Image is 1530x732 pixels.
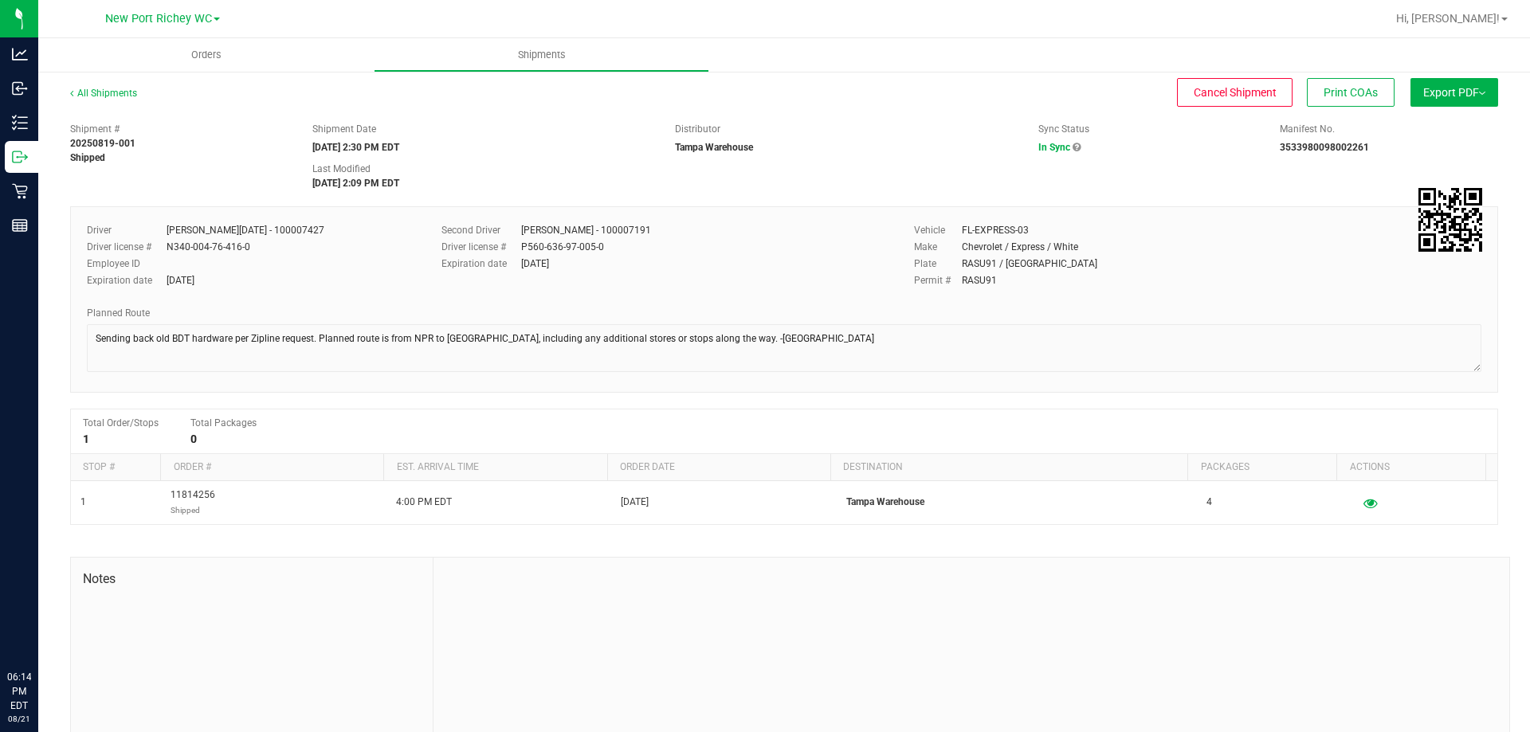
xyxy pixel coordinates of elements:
[1307,78,1395,107] button: Print COAs
[675,122,720,136] label: Distributor
[962,240,1078,254] div: Chevrolet / Express / White
[1187,454,1336,481] th: Packages
[1038,122,1089,136] label: Sync Status
[521,240,604,254] div: P560-636-97-005-0
[396,495,452,510] span: 4:00 PM EDT
[70,122,288,136] span: Shipment #
[83,417,159,429] span: Total Order/Stops
[105,12,212,25] span: New Port Richey WC
[87,223,167,237] label: Driver
[38,38,374,72] a: Orders
[12,149,28,165] inline-svg: Outbound
[1324,86,1378,99] span: Print COAs
[167,223,324,237] div: [PERSON_NAME][DATE] - 100007427
[171,503,215,518] p: Shipped
[383,454,606,481] th: Est. arrival time
[12,115,28,131] inline-svg: Inventory
[87,240,167,254] label: Driver license #
[171,487,215,518] span: 11814256
[1410,78,1498,107] button: Export PDF
[846,495,1187,510] p: Tampa Warehouse
[962,223,1029,237] div: FL-EXPRESS-03
[521,256,549,271] div: [DATE]
[83,433,89,445] strong: 1
[70,138,135,149] strong: 20250819-001
[1396,12,1500,25] span: Hi, [PERSON_NAME]!
[7,670,31,713] p: 06:14 PM EDT
[675,142,753,153] strong: Tampa Warehouse
[190,433,197,445] strong: 0
[160,454,383,481] th: Order #
[1280,122,1335,136] label: Manifest No.
[1418,188,1482,252] img: Scan me!
[1194,86,1277,99] span: Cancel Shipment
[87,307,150,319] span: Planned Route
[7,713,31,725] p: 08/21
[496,48,587,62] span: Shipments
[87,256,167,271] label: Employee ID
[962,273,997,288] div: RASU91
[312,162,371,176] label: Last Modified
[83,570,421,589] span: Notes
[16,605,64,652] iframe: Resource center
[1177,78,1293,107] button: Cancel Shipment
[441,223,521,237] label: Second Driver
[1038,142,1070,153] span: In Sync
[80,495,86,510] span: 1
[312,178,399,189] strong: [DATE] 2:09 PM EDT
[914,256,962,271] label: Plate
[621,495,649,510] span: [DATE]
[71,454,160,481] th: Stop #
[962,256,1097,271] div: RASU91 / [GEOGRAPHIC_DATA]
[521,223,651,237] div: [PERSON_NAME] - 100007191
[170,48,243,62] span: Orders
[167,240,250,254] div: N340-004-76-416-0
[87,273,167,288] label: Expiration date
[374,38,709,72] a: Shipments
[167,273,194,288] div: [DATE]
[312,142,399,153] strong: [DATE] 2:30 PM EDT
[12,217,28,233] inline-svg: Reports
[1280,142,1369,153] strong: 3533980098002261
[190,417,257,429] span: Total Packages
[441,256,521,271] label: Expiration date
[441,240,521,254] label: Driver license #
[1418,188,1482,252] qrcode: 20250819-001
[312,122,376,136] label: Shipment Date
[607,454,830,481] th: Order date
[914,273,962,288] label: Permit #
[1206,495,1212,510] span: 4
[914,223,962,237] label: Vehicle
[12,80,28,96] inline-svg: Inbound
[830,454,1187,481] th: Destination
[12,183,28,199] inline-svg: Retail
[12,46,28,62] inline-svg: Analytics
[1336,454,1485,481] th: Actions
[70,152,105,163] strong: Shipped
[914,240,962,254] label: Make
[70,88,137,99] a: All Shipments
